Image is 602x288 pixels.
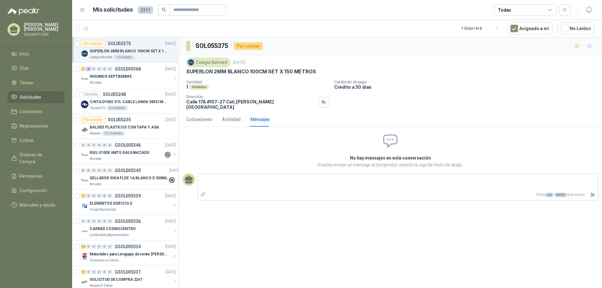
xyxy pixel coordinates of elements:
p: Calle 17A #107-27 Cali , [PERSON_NAME][GEOGRAPHIC_DATA] [186,99,316,110]
div: 0 [81,143,86,147]
img: Company Logo [81,101,88,108]
p: Patojito [90,131,100,136]
div: 2 [86,67,91,71]
p: [DATE] [165,117,176,123]
img: Company Logo [81,202,88,210]
div: 6 Unidades [106,106,128,111]
p: GSOL005346 [115,143,141,147]
p: INSUMOS SEPTIEMBRE [90,74,132,80]
span: Configuración [19,187,47,194]
p: [DATE] [165,41,176,47]
div: Por cotizar [81,40,105,47]
div: 0 [97,143,102,147]
p: SOL055375 [108,41,131,46]
div: 0 [108,244,112,249]
p: SOL055248 [103,92,126,97]
p: Almatec [90,80,102,85]
div: 0 [102,244,107,249]
p: SUPERLON 2MM BLANCO 100CM SET X 150 METROS [90,48,168,54]
div: 1 Unidades [113,55,135,60]
div: 0 [81,168,86,173]
div: 0 [97,67,102,71]
div: Unidades [189,85,209,90]
div: Cerrado [81,91,100,98]
img: Company Logo [81,228,88,235]
div: 1 [81,194,86,198]
div: 0 [102,270,107,274]
p: Materiales para Lenguaje docente [PERSON_NAME] [90,251,168,257]
img: Company Logo [81,253,88,260]
span: Cotizar [19,137,34,144]
div: 0 [81,219,86,223]
p: 1 [186,84,188,90]
div: Cotizaciones [186,116,212,123]
a: Por cotizarSOL055375[DATE] Company LogoSUPERLON 2MM BLANCO 100CM SET X 150 METROSColegio Bennett1... [72,37,178,63]
a: Manuales y ayuda [8,199,65,211]
span: ENTER [555,193,566,197]
a: Órdenes de Compra [8,149,65,168]
span: Remisiones [19,173,43,180]
p: Caracol TV [90,106,105,111]
img: Company Logo [81,177,88,184]
div: 2 [81,270,86,274]
img: Logo peakr [8,8,40,15]
p: Almatec [90,182,102,187]
span: Órdenes de Compra [19,151,59,165]
a: 0 0 0 0 0 0 GSOL005336[DATE] Company LogoCARNES COSMOCENTROLa Montaña Agromercados [81,217,177,238]
span: Negociaciones [19,123,48,129]
div: 0 [86,270,91,274]
p: Pulsa + para enviar [209,189,588,200]
span: Inicio [19,50,29,57]
p: Puedes enviar un mensaje al comprador usando la caja de texto de abajo. [275,161,506,168]
div: 0 [97,168,102,173]
label: Adjuntar archivos [198,189,209,200]
p: Cantidad [186,80,329,84]
div: 0 [108,219,112,223]
p: GSOL005331 [115,270,141,274]
p: [DATE] [165,269,176,275]
p: [PERSON_NAME] [PERSON_NAME] [24,23,65,31]
p: CARNES COSMOCENTRO [90,226,136,232]
div: Por cotizar [234,42,263,50]
p: BALDES PLASTICOS CON TAPA Y ASA [90,124,159,130]
p: SOL055235 [108,118,131,122]
p: [DATE] [169,168,180,174]
div: 0 [108,143,112,147]
div: 0 [97,219,102,223]
p: CINTA DYMO XTL CABLE LAMIN 38X21MMBLANCO [90,99,168,105]
div: 0 [92,143,96,147]
img: Company Logo [81,126,88,134]
div: 0 [92,194,96,198]
a: Tareas [8,77,65,89]
div: 0 [102,67,107,71]
p: Gimnasio La Colina [90,258,119,263]
div: Todas [498,7,511,13]
p: SELLADOR SIKA FLEX 1A BLANCO X 300ML [90,175,168,181]
p: ELEMENTOS EDIFICIO E [90,201,132,207]
a: Licitaciones [8,106,65,118]
a: Solicitudes [8,91,65,103]
span: search [162,8,166,12]
span: Licitaciones [19,108,43,115]
span: 2311 [138,6,153,14]
button: Enviar [588,189,598,200]
div: Actividad [222,116,240,123]
img: Company Logo [187,59,194,66]
div: 0 [102,143,107,147]
a: Por cotizarSOL055235[DATE] Company LogoBALDES PLASTICOS CON TAPA Y ASAPatojito12 Unidades [72,113,178,139]
div: 0 [86,244,91,249]
span: Tareas [19,79,33,86]
p: INSUMOFI SAS [24,33,65,36]
div: 0 [108,270,112,274]
p: SOLICITUD DE COMPRA 2247 [90,277,142,283]
a: 0 0 0 0 0 0 GSOL005345[DATE] Company LogoSELLADOR SIKA FLEX 1A BLANCO X 300MLAlmatec [81,167,181,187]
img: Company Logo [81,151,88,159]
div: 0 [102,194,107,198]
a: Chat [8,62,65,74]
div: 1 - 50 de 1418 [461,24,502,34]
p: [DATE] [165,244,176,250]
div: 0 [92,219,96,223]
div: 0 [92,270,96,274]
div: 0 [102,168,107,173]
p: La Montaña Agromercados [90,233,129,238]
